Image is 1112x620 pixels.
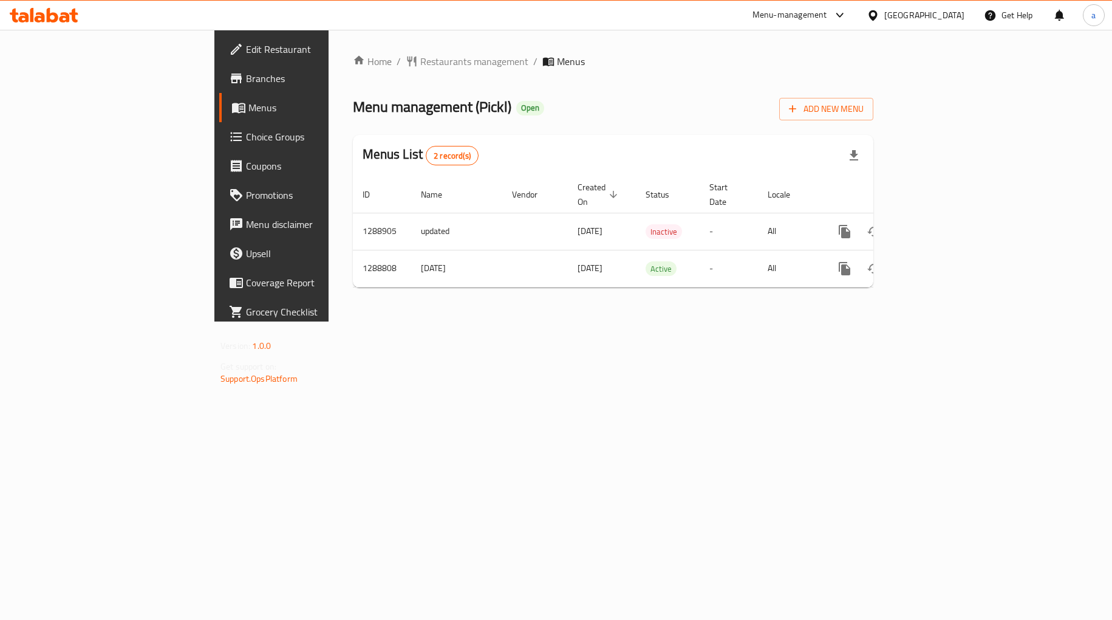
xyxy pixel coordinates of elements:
[709,180,743,209] span: Start Date
[830,217,859,246] button: more
[246,71,391,86] span: Branches
[219,151,400,181] a: Coupons
[700,250,758,287] td: -
[353,54,873,69] nav: breadcrumb
[426,146,479,165] div: Total records count
[646,187,685,202] span: Status
[646,225,682,239] span: Inactive
[219,35,400,64] a: Edit Restaurant
[246,159,391,173] span: Coupons
[219,239,400,268] a: Upsell
[646,224,682,239] div: Inactive
[1091,9,1096,22] span: a
[252,338,271,354] span: 1.0.0
[219,268,400,297] a: Coverage Report
[646,261,677,276] div: Active
[219,64,400,93] a: Branches
[246,42,391,57] span: Edit Restaurant
[219,122,400,151] a: Choice Groups
[353,176,957,288] table: enhanced table
[363,145,479,165] h2: Menus List
[557,54,585,69] span: Menus
[421,187,458,202] span: Name
[768,187,806,202] span: Locale
[220,338,250,354] span: Version:
[246,129,391,144] span: Choice Groups
[353,93,511,120] span: Menu management ( Pickl )
[219,297,400,326] a: Grocery Checklist
[512,187,553,202] span: Vendor
[246,246,391,261] span: Upsell
[839,141,868,170] div: Export file
[411,213,502,250] td: updated
[884,9,964,22] div: [GEOGRAPHIC_DATA]
[246,217,391,232] span: Menu disclaimer
[363,187,386,202] span: ID
[830,254,859,283] button: more
[758,213,820,250] td: All
[516,101,544,115] div: Open
[246,275,391,290] span: Coverage Report
[426,150,478,162] span: 2 record(s)
[248,100,391,115] span: Menus
[516,103,544,113] span: Open
[406,54,528,69] a: Restaurants management
[420,54,528,69] span: Restaurants management
[246,305,391,319] span: Grocery Checklist
[219,93,400,122] a: Menus
[411,250,502,287] td: [DATE]
[779,98,873,120] button: Add New Menu
[820,176,957,213] th: Actions
[246,188,391,202] span: Promotions
[578,260,602,276] span: [DATE]
[789,102,864,117] span: Add New Menu
[220,359,276,374] span: Get support on:
[578,223,602,239] span: [DATE]
[859,217,889,246] button: Change Status
[646,262,677,276] span: Active
[758,250,820,287] td: All
[219,181,400,210] a: Promotions
[578,180,621,209] span: Created On
[220,371,298,387] a: Support.OpsPlatform
[752,8,827,22] div: Menu-management
[700,213,758,250] td: -
[219,210,400,239] a: Menu disclaimer
[859,254,889,283] button: Change Status
[533,54,537,69] li: /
